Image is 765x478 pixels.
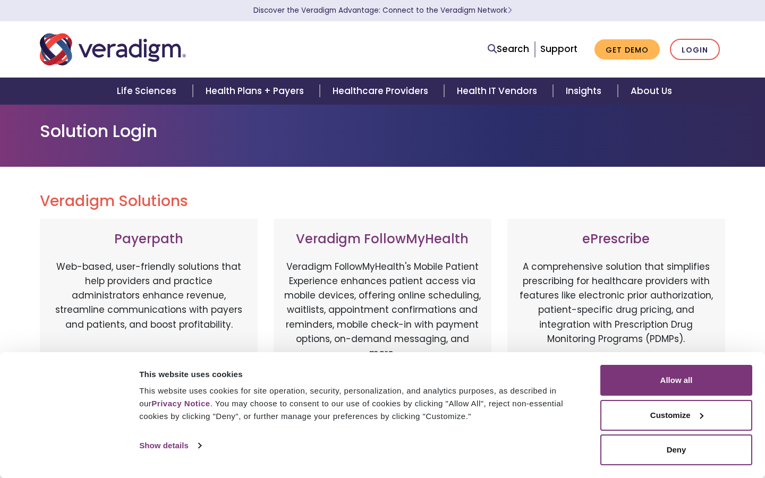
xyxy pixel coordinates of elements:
[618,78,685,105] a: About Us
[284,260,481,361] p: Veradigm FollowMyHealth's Mobile Patient Experience enhances patient access via mobile devices, o...
[600,434,752,465] button: Deny
[139,438,201,454] a: Show details
[507,5,512,15] span: Learn More
[193,78,320,105] a: Health Plans + Payers
[553,78,617,105] a: Insights
[540,42,577,55] a: Support
[518,232,715,247] h3: ePrescribe
[50,232,247,247] h3: Payerpath
[600,365,752,396] button: Allow all
[444,78,553,105] a: Health IT Vendors
[253,5,512,15] a: Discover the Veradigm Advantage: Connect to the Veradigm NetworkLearn More
[139,368,588,381] div: This website uses cookies
[151,399,210,408] a: Privacy Notice
[670,39,720,61] a: Login
[40,192,725,210] h2: Veradigm Solutions
[488,42,529,56] a: Search
[518,260,715,371] p: A comprehensive solution that simplifies prescribing for healthcare providers with features like ...
[600,400,752,431] button: Customize
[40,32,186,67] img: Veradigm logo
[320,78,444,105] a: Healthcare Providers
[40,121,725,141] h1: Solution Login
[594,39,660,60] a: Get Demo
[139,385,588,423] div: This website uses cookies for site operation, security, personalization, and analytics purposes, ...
[50,260,247,371] p: Web-based, user-friendly solutions that help providers and practice administrators enhance revenu...
[104,78,192,105] a: Life Sciences
[284,232,481,247] h3: Veradigm FollowMyHealth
